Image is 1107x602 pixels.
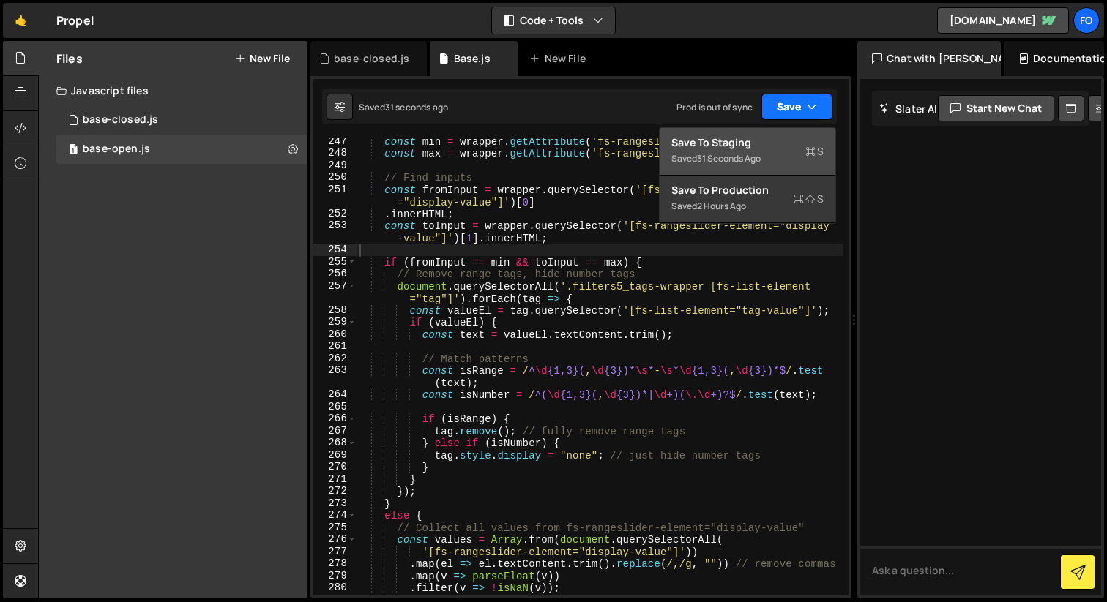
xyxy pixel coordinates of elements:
[313,522,357,534] div: 275
[313,256,357,268] div: 255
[83,143,150,156] div: base-open.js
[313,364,357,388] div: 263
[56,135,307,164] div: 17111/47186.js
[235,53,290,64] button: New File
[385,101,448,113] div: 31 seconds ago
[313,473,357,486] div: 271
[313,316,357,328] div: 259
[3,3,39,38] a: 🤙
[313,208,357,220] div: 252
[879,102,938,116] h2: Slater AI
[857,41,1001,76] div: Chat with [PERSON_NAME]
[313,328,357,341] div: 260
[313,304,357,317] div: 258
[313,557,357,570] div: 278
[313,159,357,172] div: 249
[671,197,824,215] div: Saved
[529,51,591,66] div: New File
[938,95,1054,121] button: Start new chat
[313,268,357,280] div: 256
[83,113,158,127] div: base-closed.js
[1073,7,1100,34] a: fo
[313,509,357,522] div: 274
[313,147,357,159] div: 248
[313,388,357,401] div: 264
[313,353,357,365] div: 262
[313,171,357,184] div: 250
[334,51,409,66] div: base-closed.js
[313,461,357,473] div: 270
[313,449,357,462] div: 269
[492,7,615,34] button: Code + Tools
[56,12,94,29] div: Propel
[1004,41,1104,76] div: Documentation
[805,144,824,159] span: S
[313,485,357,497] div: 272
[313,184,357,208] div: 251
[671,135,824,150] div: Save to Staging
[313,413,357,425] div: 266
[313,546,357,558] div: 277
[761,94,832,120] button: Save
[359,101,448,113] div: Saved
[313,570,357,582] div: 279
[676,101,753,113] div: Prod is out of sync
[39,76,307,105] div: Javascript files
[454,51,491,66] div: Base.js
[313,533,357,546] div: 276
[56,50,83,67] h2: Files
[313,244,357,256] div: 254
[313,340,357,353] div: 261
[697,200,746,212] div: 2 hours ago
[937,7,1069,34] a: [DOMAIN_NAME]
[660,128,835,176] button: Save to StagingS Saved31 seconds ago
[313,497,357,510] div: 273
[313,135,357,148] div: 247
[671,150,824,168] div: Saved
[697,152,761,165] div: 31 seconds ago
[313,280,357,304] div: 257
[69,145,78,157] span: 1
[313,437,357,449] div: 268
[313,219,357,244] div: 253
[313,582,357,594] div: 280
[56,105,307,135] div: 17111/47461.js
[660,176,835,223] button: Save to ProductionS Saved2 hours ago
[671,183,824,197] div: Save to Production
[313,401,357,413] div: 265
[313,425,357,437] div: 267
[794,192,824,206] span: S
